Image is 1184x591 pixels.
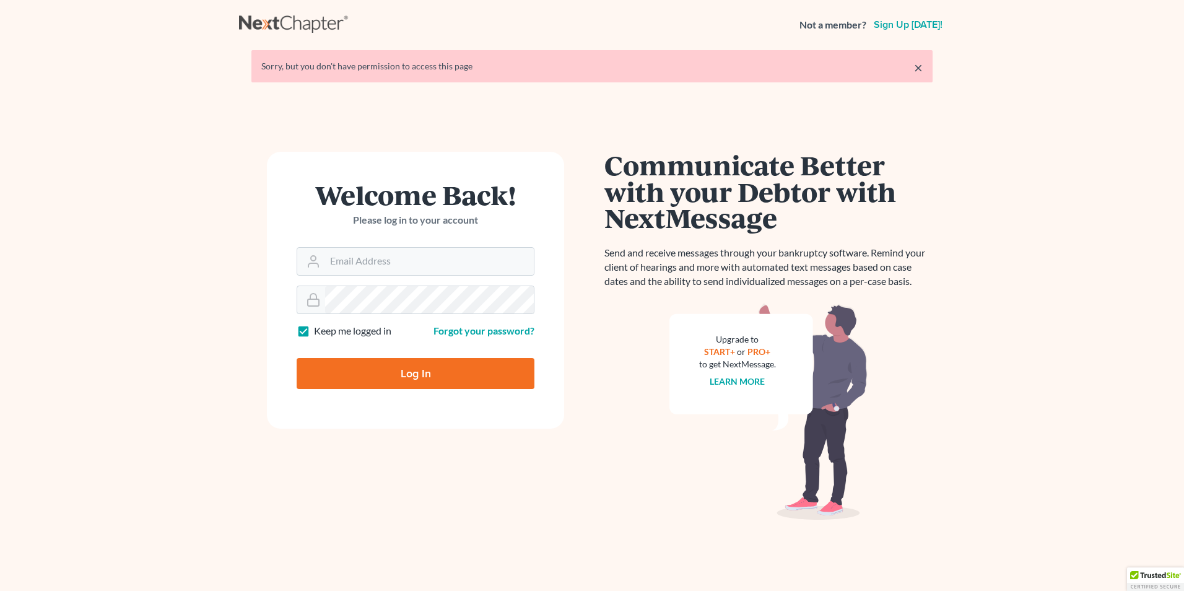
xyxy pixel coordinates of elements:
h1: Welcome Back! [297,182,534,208]
a: × [914,60,923,75]
strong: Not a member? [799,18,866,32]
div: TrustedSite Certified [1127,567,1184,591]
p: Send and receive messages through your bankruptcy software. Remind your client of hearings and mo... [604,246,933,289]
div: to get NextMessage. [699,358,776,370]
label: Keep me logged in [314,324,391,338]
p: Please log in to your account [297,213,534,227]
div: Upgrade to [699,333,776,346]
div: Sorry, but you don't have permission to access this page [261,60,923,72]
a: START+ [705,346,736,357]
img: nextmessage_bg-59042aed3d76b12b5cd301f8e5b87938c9018125f34e5fa2b7a6b67550977c72.svg [669,304,868,520]
span: or [738,346,746,357]
h1: Communicate Better with your Debtor with NextMessage [604,152,933,231]
a: Forgot your password? [433,325,534,336]
a: Learn more [710,376,765,387]
input: Email Address [325,248,534,275]
a: PRO+ [748,346,771,357]
a: Sign up [DATE]! [871,20,945,30]
input: Log In [297,358,534,389]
